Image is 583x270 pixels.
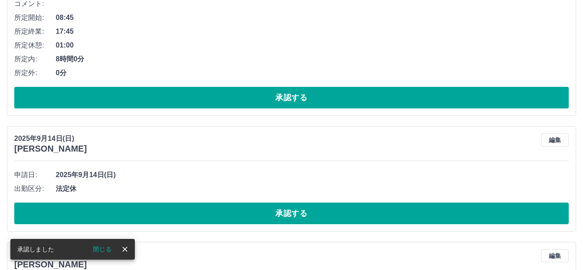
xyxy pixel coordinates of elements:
button: 編集 [541,133,569,146]
h3: [PERSON_NAME] [14,260,87,270]
span: 08:45 [56,13,569,23]
p: 2025年9月14日(日) [14,133,87,144]
button: 承認する [14,203,569,224]
span: 所定休憩: [14,40,56,51]
span: 0分 [56,68,569,78]
span: 法定休 [56,184,569,194]
h3: [PERSON_NAME] [14,144,87,154]
span: 17:45 [56,26,569,37]
button: 編集 [541,249,569,262]
button: 閉じる [86,243,118,256]
span: 所定終業: [14,26,56,37]
button: 承認する [14,87,569,108]
span: 8時間0分 [56,54,569,64]
span: 申請日: [14,170,56,180]
span: 所定外: [14,68,56,78]
button: close [118,243,131,256]
span: 所定内: [14,54,56,64]
span: 01:00 [56,40,569,51]
div: 承認しました [17,241,54,257]
span: 所定開始: [14,13,56,23]
span: 2025年9月14日(日) [56,170,569,180]
span: 出勤区分: [14,184,56,194]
